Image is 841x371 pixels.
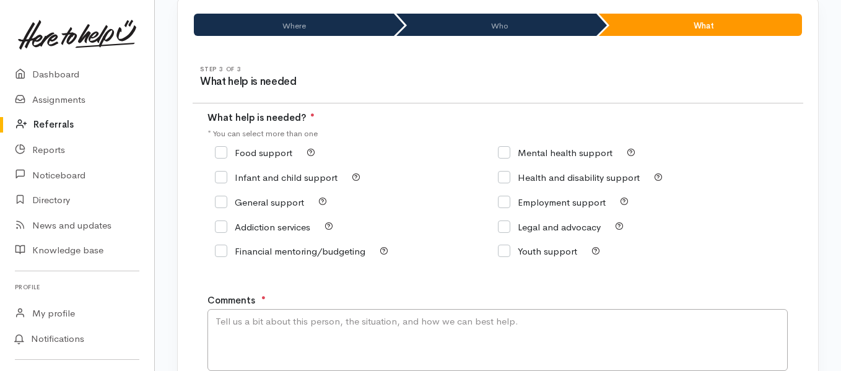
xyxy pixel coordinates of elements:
[498,173,640,182] label: Health and disability support
[599,14,802,36] li: What
[200,76,498,88] h3: What help is needed
[15,279,139,295] h6: Profile
[207,111,315,125] label: What help is needed?
[498,148,612,157] label: Mental health support
[215,198,304,207] label: General support
[194,14,394,36] li: Where
[498,198,606,207] label: Employment support
[215,247,365,256] label: Financial mentoring/budgeting
[498,222,601,232] label: Legal and advocacy
[215,222,310,232] label: Addiction services
[207,128,318,139] small: * You can select more than one
[498,247,577,256] label: Youth support
[215,148,292,157] label: Food support
[310,110,315,119] sup: ●
[396,14,596,36] li: Who
[215,173,338,182] label: Infant and child support
[207,294,255,308] label: Comments
[261,293,266,302] sup: ●
[310,111,315,123] span: At least 1 option is required
[200,66,498,72] h6: Step 3 of 3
